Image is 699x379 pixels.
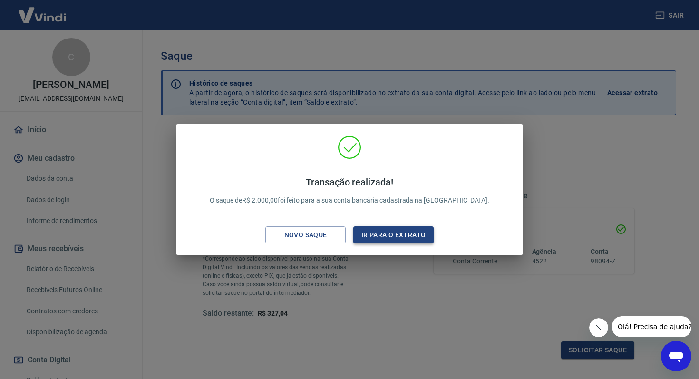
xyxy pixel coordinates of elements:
[661,341,691,371] iframe: Botão para abrir a janela de mensagens
[353,226,434,244] button: Ir para o extrato
[589,318,608,337] iframe: Fechar mensagem
[265,226,346,244] button: Novo saque
[273,229,339,241] div: Novo saque
[612,316,691,337] iframe: Mensagem da empresa
[6,7,80,14] span: Olá! Precisa de ajuda?
[210,176,490,188] h4: Transação realizada!
[210,176,490,205] p: O saque de R$ 2.000,00 foi feito para a sua conta bancária cadastrada na [GEOGRAPHIC_DATA].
